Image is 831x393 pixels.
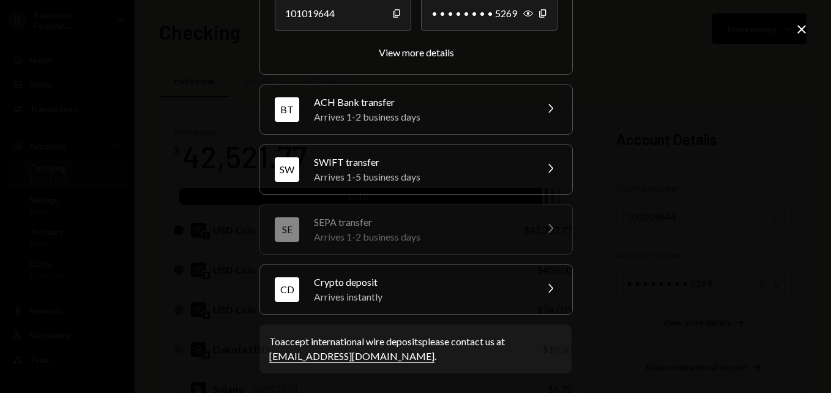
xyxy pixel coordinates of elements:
button: View more details [379,47,454,59]
div: Arrives 1-2 business days [314,110,528,124]
button: CDCrypto depositArrives instantly [260,265,572,314]
div: SWIFT transfer [314,155,528,170]
div: Arrives 1-5 business days [314,170,528,184]
div: CD [275,277,299,302]
div: ACH Bank transfer [314,95,528,110]
div: SW [275,157,299,182]
div: View more details [379,47,454,58]
div: BT [275,97,299,122]
div: Arrives instantly [314,290,528,304]
button: BTACH Bank transferArrives 1-2 business days [260,85,572,134]
a: [EMAIL_ADDRESS][DOMAIN_NAME] [269,350,434,363]
button: SWSWIFT transferArrives 1-5 business days [260,145,572,194]
div: Crypto deposit [314,275,528,290]
div: SEPA transfer [314,215,528,230]
div: To accept international wire deposits please contact us at . [269,334,562,364]
button: SESEPA transferArrives 1-2 business days [260,205,572,254]
div: SE [275,217,299,242]
div: Arrives 1-2 business days [314,230,528,244]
